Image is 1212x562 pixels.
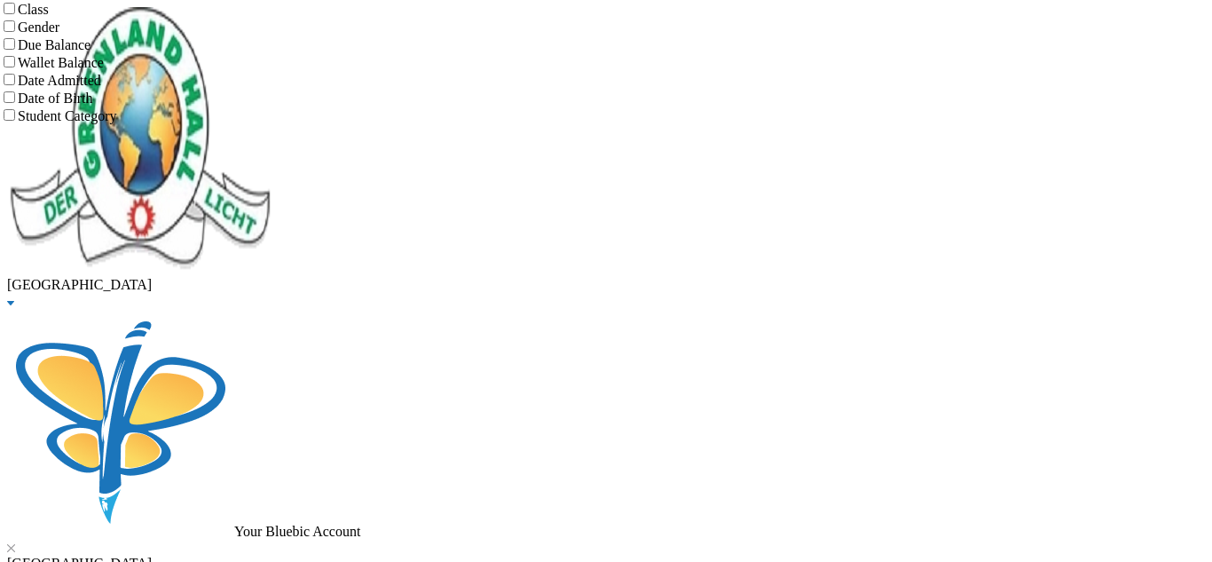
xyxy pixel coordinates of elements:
span: Student Category [18,108,117,123]
input: Gender [4,20,15,32]
div: [GEOGRAPHIC_DATA] [7,277,1205,293]
input: Wallet Balance [4,56,15,67]
span: Wallet Balance [18,55,104,70]
span: Gender [18,20,59,35]
span: Class [18,2,49,17]
input: Due Balance [4,38,15,50]
span: Your Bluebic Account [234,524,360,539]
img: logo [7,7,273,273]
input: Student Category [4,109,15,121]
span: Date of Birth [18,91,92,106]
input: Class [4,3,15,14]
input: Date Admitted [4,74,15,85]
span: Due Balance [18,37,91,52]
span: Date Admitted [18,73,101,88]
input: Date of Birth [4,91,15,103]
